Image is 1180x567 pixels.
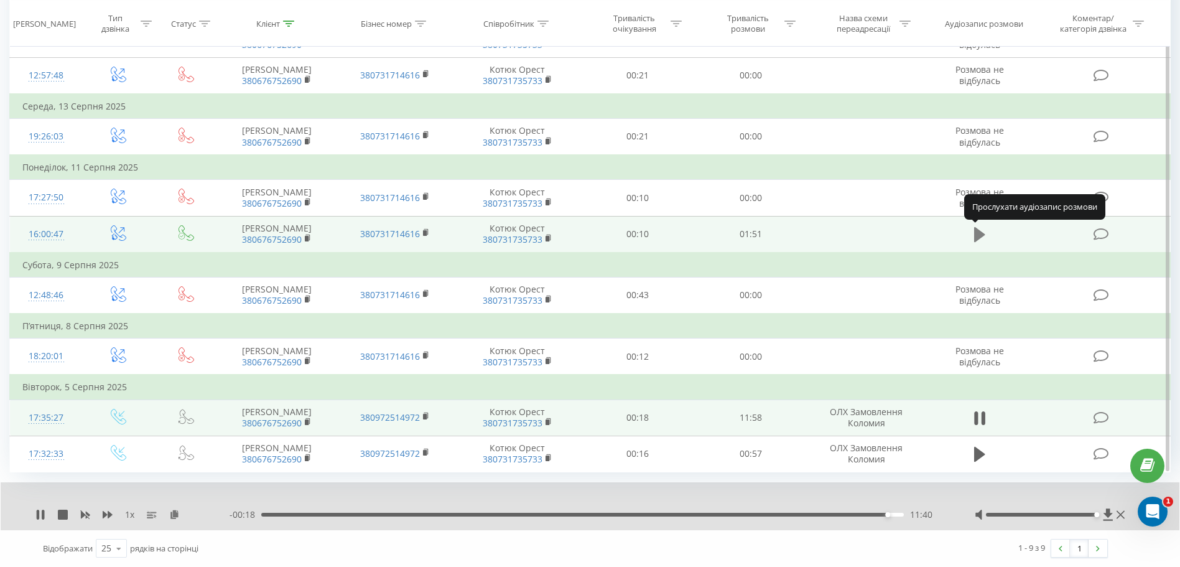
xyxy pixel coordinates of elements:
a: 380731714616 [360,289,420,301]
a: 380731735733 [483,197,542,209]
td: Котюк Орест [454,216,581,253]
td: Котюк Орест [454,339,581,375]
td: [PERSON_NAME] [218,216,336,253]
div: 25 [101,542,111,555]
div: 16:00:47 [22,222,70,246]
a: 380676752690 [242,75,302,87]
span: Розмова не відбулась [955,283,1004,306]
span: Розмова не відбулась [955,27,1004,50]
td: Котюк Орест [454,180,581,216]
div: 17:35:27 [22,406,70,430]
td: Вівторок, 5 Серпня 2025 [10,375,1171,400]
div: Accessibility label [885,512,890,517]
a: 380731735733 [483,417,542,429]
td: Котюк Орест [454,118,581,155]
a: 380676752690 [242,417,302,429]
div: Співробітник [483,18,534,29]
a: 380731714616 [360,228,420,240]
td: 00:00 [694,180,807,216]
div: 18:20:01 [22,344,70,368]
div: Тривалість розмови [715,13,781,34]
div: Тривалість очікування [601,13,667,34]
a: 380731735733 [483,294,542,306]
span: Розмова не відбулась [955,186,1004,209]
td: 00:00 [694,339,807,375]
span: 1 x [125,508,134,521]
td: 00:00 [694,118,807,155]
td: Середа, 13 Серпня 2025 [10,94,1171,119]
td: [PERSON_NAME] [218,180,336,216]
td: 00:57 [694,436,807,472]
span: 11:40 [910,508,932,521]
a: 380731735733 [483,453,542,465]
span: Відображати [43,543,93,554]
a: 380676752690 [242,197,302,209]
a: 380676752690 [242,39,302,50]
td: 00:21 [581,57,694,94]
a: 380731735733 [483,75,542,87]
a: 380972514972 [360,448,420,459]
div: Прослухати аудіозапис розмови [964,194,1105,219]
td: Котюк Орест [454,436,581,472]
div: Статус [171,18,196,29]
td: 00:12 [581,339,694,375]
td: 00:21 [581,118,694,155]
td: Понеділок, 11 Серпня 2025 [10,155,1171,180]
a: 380676752690 [242,356,302,368]
span: рядків на сторінці [130,543,198,554]
a: 380731735733 [483,356,542,368]
div: 17:27:50 [22,185,70,210]
td: Котюк Орест [454,57,581,94]
td: 00:10 [581,216,694,253]
div: 12:57:48 [22,63,70,88]
a: 380676752690 [242,453,302,465]
td: Субота, 9 Серпня 2025 [10,253,1171,278]
a: 380676752690 [242,136,302,148]
a: 380731735733 [483,136,542,148]
div: Коментар/категорія дзвінка [1057,13,1130,34]
td: 00:10 [581,180,694,216]
div: 17:32:33 [22,442,70,466]
div: Назва схеми переадресації [830,13,896,34]
td: 00:16 [581,436,694,472]
div: Клієнт [256,18,280,29]
td: 00:18 [581,400,694,436]
a: 380731714616 [360,350,420,362]
a: 380731714616 [360,130,420,142]
a: 380731714616 [360,69,420,81]
td: 00:43 [581,277,694,314]
a: 1 [1070,540,1089,557]
td: 11:58 [694,400,807,436]
td: [PERSON_NAME] [218,57,336,94]
td: П’ятниця, 8 Серпня 2025 [10,314,1171,339]
div: Бізнес номер [361,18,412,29]
span: 1 [1163,497,1173,507]
span: Розмова не відбулась [955,124,1004,148]
span: Розмова не відбулась [955,63,1004,87]
span: - 00:18 [230,508,261,521]
td: [PERSON_NAME] [218,436,336,472]
td: [PERSON_NAME] [218,339,336,375]
a: 380731735733 [483,39,542,50]
a: 380972514972 [360,411,420,423]
td: 00:00 [694,57,807,94]
div: Тип дзвінка [93,13,137,34]
td: ОЛХ Замовлення Коломия [807,400,925,436]
a: 380676752690 [242,294,302,306]
td: 01:51 [694,216,807,253]
div: 12:48:46 [22,283,70,307]
div: 19:26:03 [22,124,70,149]
td: Котюк Орест [454,277,581,314]
span: Розмова не відбулась [955,345,1004,368]
div: Accessibility label [1094,512,1099,517]
a: 380731735733 [483,233,542,245]
div: 1 - 9 з 9 [1018,541,1045,554]
div: [PERSON_NAME] [13,18,76,29]
iframe: Intercom live chat [1138,497,1168,527]
td: [PERSON_NAME] [218,118,336,155]
div: Аудіозапис розмови [945,18,1023,29]
td: [PERSON_NAME] [218,277,336,314]
td: [PERSON_NAME] [218,400,336,436]
td: Котюк Орест [454,400,581,436]
td: ОЛХ Замовлення Коломия [807,436,925,472]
